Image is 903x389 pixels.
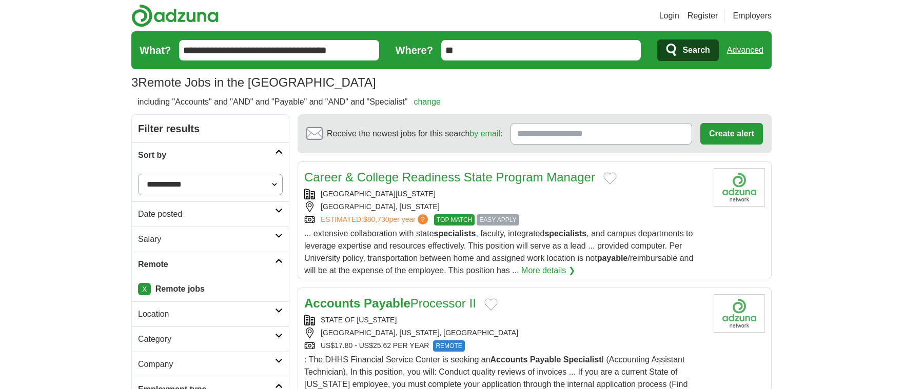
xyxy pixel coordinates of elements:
[304,296,476,310] a: Accounts PayableProcessor II
[700,123,763,145] button: Create alert
[544,229,586,238] strong: specialists
[363,215,389,223] span: $80,730
[132,227,289,252] a: Salary
[396,43,433,58] label: Where?
[138,149,275,161] h2: Sort by
[155,284,205,293] strong: Remote jobs
[140,43,171,58] label: What?
[414,97,441,106] a: change
[433,340,464,352] span: REMOTE
[727,40,763,60] a: Advanced
[138,208,275,220] h2: Date posted
[138,358,275,371] h2: Company
[469,129,500,138] a: by email
[132,352,289,377] a: Company
[304,296,360,310] strong: Accounts
[138,258,275,271] h2: Remote
[659,10,679,22] a: Login
[138,283,151,295] a: X
[688,10,718,22] a: Register
[521,264,575,277] a: More details ❯
[304,340,705,352] div: US$17.80 - US$25.62 PER YEAR
[434,214,475,226] span: TOP MATCH
[138,333,275,345] h2: Category
[477,214,519,226] span: EASY APPLY
[132,252,289,277] a: Remote
[484,298,498,311] button: Add to favorite jobs
[714,168,765,207] img: University of Wisconsin Madison logo
[304,229,693,275] span: ... extensive collaboration with state , faculty, integrated , and campus departments to leverage...
[132,326,289,352] a: Category
[563,355,602,364] strong: Specialist
[530,355,561,364] strong: Payable
[304,170,595,184] a: Career & College Readiness State Program Manager
[603,172,617,185] button: Add to favorite jobs
[132,142,289,168] a: Sort by
[131,4,219,27] img: Adzuna logo
[132,301,289,326] a: Location
[327,128,502,140] span: Receive the newest jobs for this search :
[364,296,410,310] strong: Payable
[418,214,428,224] span: ?
[131,73,138,92] span: 3
[714,294,765,333] img: Company logo
[682,40,710,60] span: Search
[733,10,772,22] a: Employers
[138,96,441,108] h2: including "Accounts" and "AND" and "Payable" and "AND" and "Specialist"
[138,233,275,245] h2: Salary
[321,214,430,226] a: ESTIMATED:$80,730per year?
[434,229,476,238] strong: specialists
[657,39,718,61] button: Search
[304,327,705,338] div: [GEOGRAPHIC_DATA], [US_STATE], [GEOGRAPHIC_DATA]
[304,201,705,212] div: [GEOGRAPHIC_DATA], [US_STATE]
[132,115,289,142] h2: Filter results
[304,315,705,325] div: STATE OF [US_STATE]
[321,190,436,198] a: [GEOGRAPHIC_DATA][US_STATE]
[132,201,289,227] a: Date posted
[490,355,528,364] strong: Accounts
[138,308,275,320] h2: Location
[131,75,376,89] h1: Remote Jobs in the [GEOGRAPHIC_DATA]
[597,254,628,262] strong: payable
